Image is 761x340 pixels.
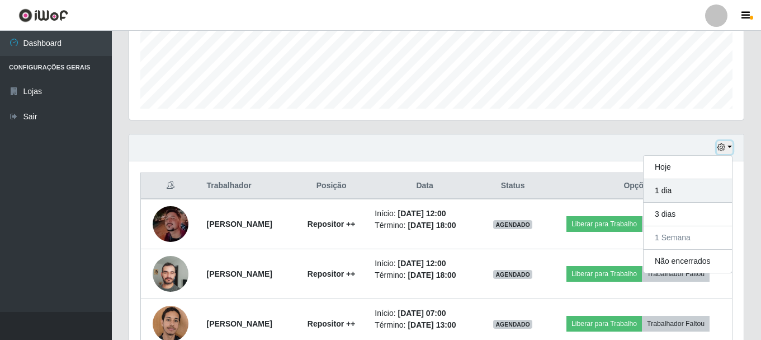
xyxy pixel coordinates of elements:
[308,220,356,229] strong: Repositor ++
[398,209,446,218] time: [DATE] 12:00
[375,258,475,269] li: Início:
[642,266,710,282] button: Trabalhador Faltou
[295,173,368,199] th: Posição
[375,269,475,281] li: Término:
[207,220,272,229] strong: [PERSON_NAME]
[18,8,68,22] img: CoreUI Logo
[493,220,532,229] span: AGENDADO
[642,216,710,232] button: Trabalhador Faltou
[153,250,188,297] img: 1739632832480.jpeg
[375,319,475,331] li: Término:
[375,208,475,220] li: Início:
[207,269,272,278] strong: [PERSON_NAME]
[408,221,456,230] time: [DATE] 18:00
[493,320,532,329] span: AGENDADO
[566,266,642,282] button: Liberar para Trabalho
[308,269,356,278] strong: Repositor ++
[566,216,642,232] button: Liberar para Trabalho
[207,319,272,328] strong: [PERSON_NAME]
[398,309,446,318] time: [DATE] 07:00
[153,206,188,242] img: 1726241705865.jpeg
[308,319,356,328] strong: Repositor ++
[481,173,544,199] th: Status
[375,308,475,319] li: Início:
[644,179,732,203] button: 1 dia
[408,271,456,280] time: [DATE] 18:00
[200,173,295,199] th: Trabalhador
[398,259,446,268] time: [DATE] 12:00
[644,203,732,226] button: 3 dias
[642,316,710,332] button: Trabalhador Faltou
[566,316,642,332] button: Liberar para Trabalho
[375,220,475,231] li: Término:
[493,270,532,279] span: AGENDADO
[544,173,732,199] th: Opções
[408,320,456,329] time: [DATE] 13:00
[644,156,732,179] button: Hoje
[368,173,481,199] th: Data
[644,250,732,273] button: Não encerrados
[644,226,732,250] button: 1 Semana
